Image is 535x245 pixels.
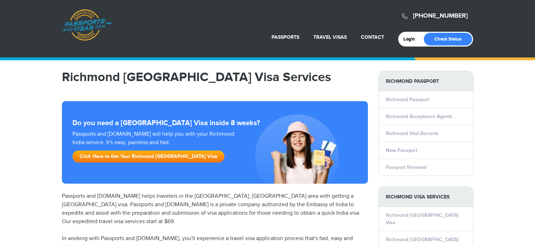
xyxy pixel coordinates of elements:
[386,97,429,103] a: Richmond Passport
[72,119,357,127] strong: Do you need a [GEOGRAPHIC_DATA] Visa inside 8 weeks?
[379,71,473,91] strong: Richmond Passport
[272,34,299,40] a: Passports
[62,192,368,226] p: Passports and [DOMAIN_NAME] helps travelers in the [GEOGRAPHIC_DATA], [GEOGRAPHIC_DATA] area with...
[70,130,239,166] div: Passports and [DOMAIN_NAME] will help you with your Richmond India service. It's easy, painless a...
[62,9,112,41] a: Passports & [DOMAIN_NAME]
[403,36,420,42] a: Login
[386,212,459,226] a: Richmond [GEOGRAPHIC_DATA] Visa
[386,114,452,120] a: Richmond Acceptance Agents
[379,187,473,207] strong: Richmond Visa Services
[424,33,472,45] a: Check Status
[313,34,347,40] a: Travel Visas
[62,71,368,84] h1: Richmond [GEOGRAPHIC_DATA] Visa Services
[72,151,224,163] a: Click Here to Get Your Richmond [GEOGRAPHIC_DATA] Visa
[386,147,417,153] a: New Passport
[386,130,439,136] a: Richmond Vital Records
[413,12,468,20] a: [PHONE_NUMBER]
[386,164,426,170] a: Passport Renewal
[361,34,384,40] a: Contact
